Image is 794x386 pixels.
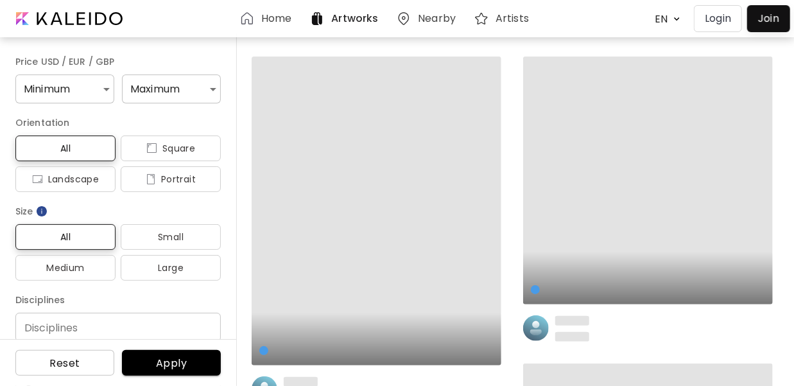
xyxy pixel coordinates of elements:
button: iconPortrait [121,166,221,192]
button: iconLandscape [15,166,116,192]
a: Login [694,5,747,32]
img: icon [146,174,156,184]
p: Login [705,11,731,26]
button: iconSquare [121,136,221,161]
h6: Artists [496,13,529,24]
img: icon [146,143,157,154]
a: Join [747,5,790,32]
a: Artworks [309,11,383,26]
a: Artists [474,11,534,26]
img: icon [32,174,43,184]
button: Login [694,5,742,32]
a: Nearby [396,11,461,26]
span: Square [131,141,211,156]
button: All [15,136,116,161]
span: Small [131,229,211,245]
div: EN [648,8,670,30]
img: arrow down [670,13,684,25]
h6: Orientation [15,115,221,130]
button: Reset [15,350,114,376]
button: Apply [122,350,221,376]
h6: Size [15,204,221,219]
button: All [15,224,116,250]
button: Large [121,255,221,281]
span: Landscape [26,171,105,187]
span: Apply [132,356,211,370]
h6: Home [261,13,291,24]
span: All [26,229,105,245]
span: Reset [26,356,104,370]
span: All [26,141,105,156]
span: Large [131,260,211,276]
a: Home [239,11,297,26]
h6: Disciplines [15,292,221,308]
div: Minimum [15,75,114,103]
button: Medium [15,255,116,281]
h6: Artworks [331,13,378,24]
div: Maximum [122,75,221,103]
img: info [35,205,48,218]
h6: Price USD / EUR / GBP [15,54,221,69]
span: Medium [26,260,105,276]
button: Small [121,224,221,250]
span: Portrait [131,171,211,187]
h6: Nearby [418,13,456,24]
